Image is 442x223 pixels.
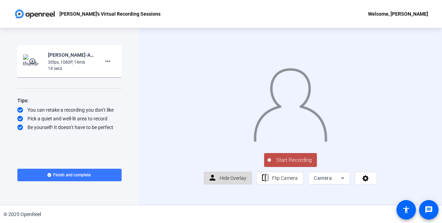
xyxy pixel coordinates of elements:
[17,115,122,122] div: Pick a quiet and well-lit area to record
[257,172,304,184] button: Flip Camera
[17,124,122,131] div: Be yourself! It doesn’t have to be perfect
[17,106,122,113] div: You can retake a recording you don’t like
[29,58,37,65] mat-icon: play_circle_outline
[271,156,317,164] span: Start Recording
[272,175,298,181] span: Flip Camera
[14,7,56,21] img: OpenReel logo
[17,169,122,181] button: Finish and complete
[48,65,95,72] div: 14 secs
[23,54,43,68] img: thumb-nail
[368,10,428,18] div: Welcome, [PERSON_NAME]
[59,10,161,18] p: [PERSON_NAME]'s Virtual Recording Sessions
[48,59,95,65] div: 30fps, 1080P, 14mb
[104,57,112,65] mat-icon: more_horiz
[314,175,332,181] span: Camera
[208,174,217,182] mat-icon: person
[220,175,246,181] span: Hide Overlay
[204,172,252,184] button: Hide Overlay
[3,211,41,218] div: © 2025 OpenReel
[253,64,328,142] img: overlay
[261,174,270,182] mat-icon: flip
[17,96,122,105] div: Tips:
[53,172,91,178] span: Finish and complete
[48,51,95,59] div: [PERSON_NAME]-ANPL6330-[PERSON_NAME]-s Virtual Recording Sessions-1758118593960-webcam
[425,206,433,214] mat-icon: message
[402,206,410,214] mat-icon: accessibility
[264,153,317,167] button: Start Recording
